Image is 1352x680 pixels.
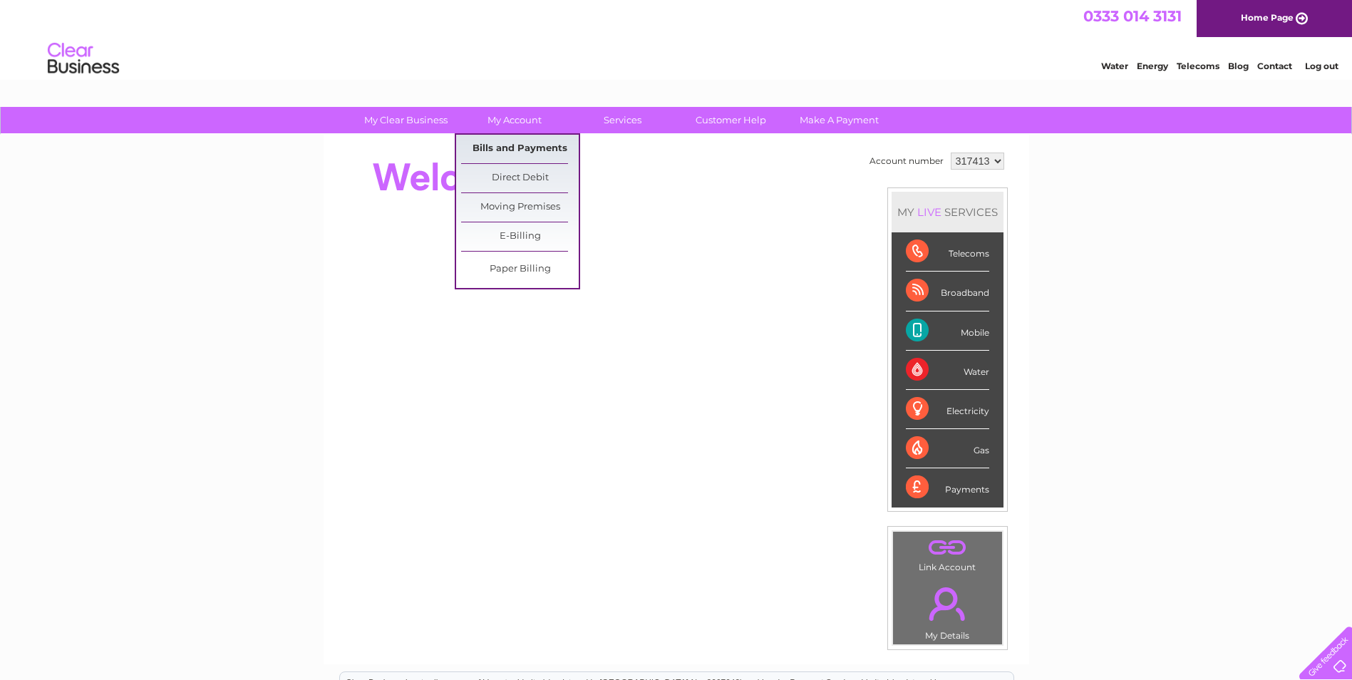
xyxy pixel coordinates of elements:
[461,193,579,222] a: Moving Premises
[897,535,998,560] a: .
[780,107,898,133] a: Make A Payment
[906,390,989,429] div: Electricity
[340,8,1013,69] div: Clear Business is a trading name of Verastar Limited (registered in [GEOGRAPHIC_DATA] No. 3667643...
[906,468,989,507] div: Payments
[461,222,579,251] a: E-Billing
[906,429,989,468] div: Gas
[892,575,1003,645] td: My Details
[1305,61,1338,71] a: Log out
[892,192,1003,232] div: MY SERVICES
[461,255,579,284] a: Paper Billing
[906,311,989,351] div: Mobile
[461,135,579,163] a: Bills and Payments
[1228,61,1249,71] a: Blog
[672,107,790,133] a: Customer Help
[897,579,998,629] a: .
[455,107,573,133] a: My Account
[866,149,947,173] td: Account number
[1177,61,1219,71] a: Telecoms
[47,37,120,81] img: logo.png
[1083,7,1182,25] a: 0333 014 3131
[906,272,989,311] div: Broadband
[906,232,989,272] div: Telecoms
[1137,61,1168,71] a: Energy
[1257,61,1292,71] a: Contact
[347,107,465,133] a: My Clear Business
[892,531,1003,576] td: Link Account
[1101,61,1128,71] a: Water
[461,164,579,192] a: Direct Debit
[564,107,681,133] a: Services
[906,351,989,390] div: Water
[914,205,944,219] div: LIVE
